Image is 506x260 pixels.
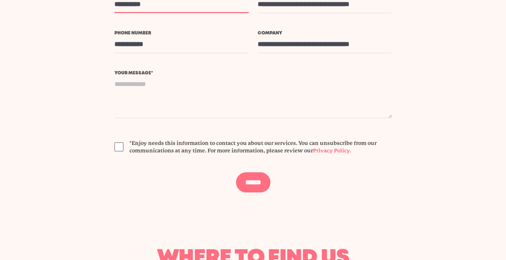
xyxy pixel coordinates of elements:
[313,148,351,154] a: Privacy Policy.
[258,31,392,35] label: Company
[114,31,249,35] label: Phone number
[114,71,392,75] label: Your message
[129,139,392,154] span: *Enjoy needs this information to contact you about our services. You can unsubscribe from our com...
